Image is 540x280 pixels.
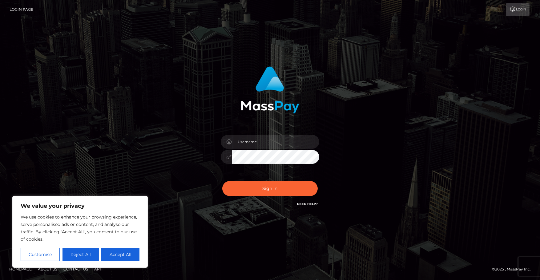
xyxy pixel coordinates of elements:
[10,3,33,16] a: Login Page
[12,196,148,268] div: We value your privacy
[61,264,91,274] a: Contact Us
[232,135,319,149] input: Username...
[21,248,60,261] button: Customise
[222,181,318,196] button: Sign in
[21,202,139,210] p: We value your privacy
[62,248,99,261] button: Reject All
[35,264,60,274] a: About Us
[21,213,139,243] p: We use cookies to enhance your browsing experience, serve personalised ads or content, and analys...
[7,264,34,274] a: Homepage
[101,248,139,261] button: Accept All
[241,66,299,113] img: MassPay Login
[506,3,530,16] a: Login
[297,202,318,206] a: Need Help?
[92,264,103,274] a: API
[492,266,535,273] div: © 2025 , MassPay Inc.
